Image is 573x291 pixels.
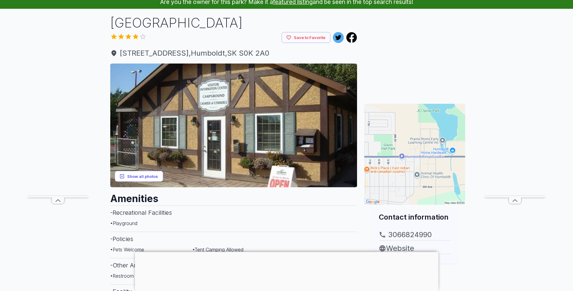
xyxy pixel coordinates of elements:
[28,15,88,196] iframe: Advertisement
[110,48,357,59] a: [STREET_ADDRESS],Humboldt,SK S0K 2A0
[110,187,357,205] h2: Amenities
[115,171,163,182] button: Show all photos
[110,258,357,272] h3: - Other Amenities & Services
[110,205,357,220] h3: - Recreational Facilities
[110,232,357,246] h3: - Policies
[110,64,357,187] img: AAcXr8qtH4K_BBFqy0m93LHxknJdOTIBOz80wMAN1JHGQKLqvMjP4gKdNFVvq3_Ot6-CNP8p-dB3xwz5OGXaI9XTBfobPEhqr...
[379,212,451,222] h2: Contact information
[282,32,330,43] button: Save to Favorite
[110,48,357,59] span: [STREET_ADDRESS] , Humboldt , SK S0K 2A0
[379,229,451,240] a: 3066824990
[110,273,165,279] span: • Restroom and Showers
[110,14,357,32] h1: [GEOGRAPHIC_DATA]
[379,243,451,254] a: Website
[364,14,465,89] iframe: Advertisement
[110,247,144,253] span: • Pets Welcome
[364,104,465,205] img: Map for Humboldt Campground
[110,220,137,226] span: • Playground
[192,247,243,253] span: • Tent Camping Allowed
[485,15,545,196] iframe: Advertisement
[135,252,438,289] iframe: Advertisement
